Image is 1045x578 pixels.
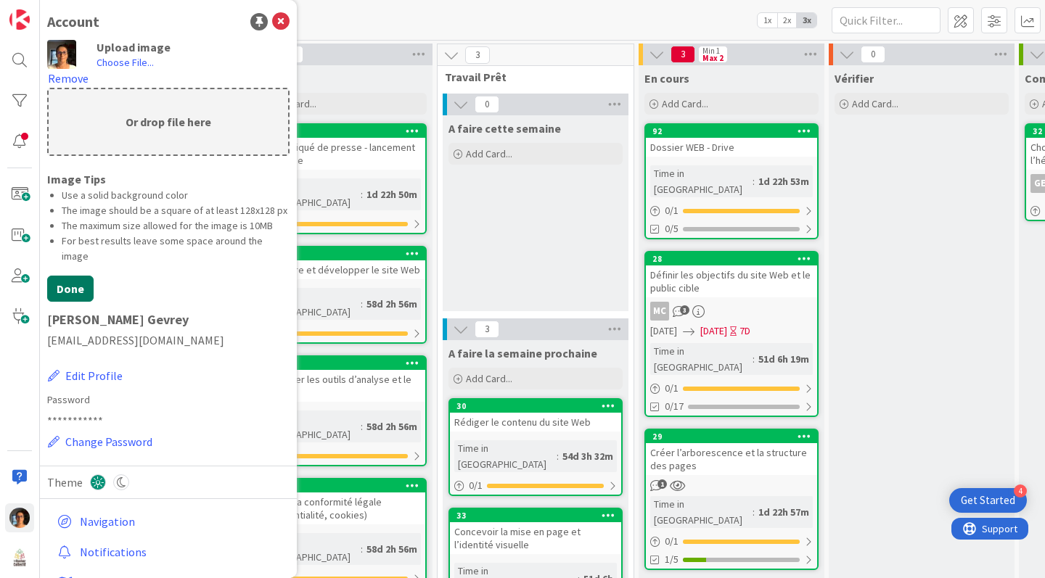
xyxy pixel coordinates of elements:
div: Time in [GEOGRAPHIC_DATA] [454,440,557,472]
div: 30 [450,400,621,413]
span: Add Card... [466,372,512,385]
div: Account [47,11,99,33]
span: : [361,418,363,434]
div: Rédiger le contenu du site Web [450,413,621,432]
div: 0/1 [254,324,425,342]
div: 0/1 [254,447,425,465]
div: Time in [GEOGRAPHIC_DATA] [650,165,753,197]
div: 34Construire et développer le site Web [254,247,425,279]
div: 29Créer l’arborescence et la structure des pages [646,430,817,475]
div: Construire et développer le site Web [254,260,425,279]
span: A faire la semaine prochaine [448,346,597,360]
div: 54d 3h 32m [559,448,617,464]
div: Communiqué de presse - lancement de presse [254,138,425,170]
span: 3 [465,46,490,64]
div: Définir les objectifs du site Web et le public cible [646,265,817,297]
div: 92 [652,126,817,136]
div: 51d 6h 19m [755,351,813,367]
div: Upload image [97,40,290,54]
span: 0 / 1 [665,203,679,218]
div: Créer l’arborescence et la structure des pages [646,443,817,475]
span: [DATE] [700,323,727,339]
span: A faire cette semaine [448,121,561,136]
div: Time in [GEOGRAPHIC_DATA] [258,410,361,442]
div: 91 [254,125,425,138]
span: 2x [777,13,797,28]
div: Dossier WEB - Drive [646,138,817,157]
span: 0 [861,46,885,63]
span: Support [30,2,66,20]
div: 36 [261,481,425,491]
span: 3x [797,13,816,28]
div: 4 [1014,484,1027,498]
button: Remove [47,69,89,88]
span: Add Card... [852,97,898,110]
span: 1/5 [665,552,679,567]
div: 28 [652,254,817,264]
div: 35 [254,357,425,370]
div: Configurer les outils d’analyse et le SEO [254,370,425,402]
div: Time in [GEOGRAPHIC_DATA] [258,533,361,565]
span: 3 [475,321,499,338]
span: 3 [671,46,695,63]
span: 0 / 1 [665,381,679,396]
div: 58d 2h 56m [363,418,421,434]
li: For best results leave some space around the image [62,234,290,264]
li: The image should be a square of at least 128x128 px [62,203,290,218]
span: 3 [680,305,689,315]
span: 0 / 1 [665,534,679,549]
span: Add Card... [662,97,708,110]
div: 91Communiqué de presse - lancement de presse [254,125,425,170]
li: Use a solid background color [62,188,290,203]
div: 91 [261,126,425,136]
div: 36Assurer la conformité légale (confidentialité, cookies) [254,479,425,524]
li: The maximum size allowed for the image is 10MB [62,218,290,234]
div: Time in [GEOGRAPHIC_DATA] [650,496,753,528]
div: 0/1 [450,476,621,495]
span: Vérifier [835,71,874,86]
div: 92 [646,125,817,138]
p: Or drop file here [49,89,288,154]
div: Concevoir la mise en page et l’identité visuelle [450,522,621,554]
span: : [753,504,755,520]
div: 28Définir les objectifs du site Web et le public cible [646,252,817,297]
div: 92Dossier WEB - Drive [646,125,817,157]
div: Image Tips [47,170,290,188]
div: 0/1 [646,532,817,550]
div: 0/1 [254,215,425,233]
div: Min 1 [702,47,720,54]
span: [DATE] [650,323,677,339]
div: 29 [646,430,817,443]
div: MC [646,302,817,321]
img: MA [9,508,30,528]
div: 28 [646,252,817,265]
div: 30 [456,401,621,411]
span: 0 / 1 [469,478,483,493]
span: Add Card... [466,147,512,160]
label: Choose File... [97,55,154,70]
div: MC [650,302,669,321]
div: 33 [450,509,621,522]
span: Travail Prêt [445,70,615,84]
h1: [PERSON_NAME] Gevrey [47,313,290,327]
span: En cours [644,71,689,86]
div: 33Concevoir la mise en page et l’identité visuelle [450,509,621,554]
div: Max 2 [702,54,724,62]
span: Theme [47,474,83,491]
img: avatar [47,40,76,69]
div: Open Get Started checklist, remaining modules: 4 [949,488,1027,513]
div: 34 [261,249,425,259]
button: Done [47,276,94,302]
span: 0/17 [665,399,684,414]
span: 0 [475,96,499,113]
div: 1d 22h 57m [755,504,813,520]
span: 1x [758,13,777,28]
button: Edit Profile [47,366,123,385]
span: : [361,541,363,557]
div: 33 [456,511,621,521]
div: 35 [261,358,425,368]
div: 58d 2h 56m [363,296,421,312]
span: 0/5 [665,221,679,236]
label: Password [47,392,290,408]
div: 36 [254,479,425,492]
